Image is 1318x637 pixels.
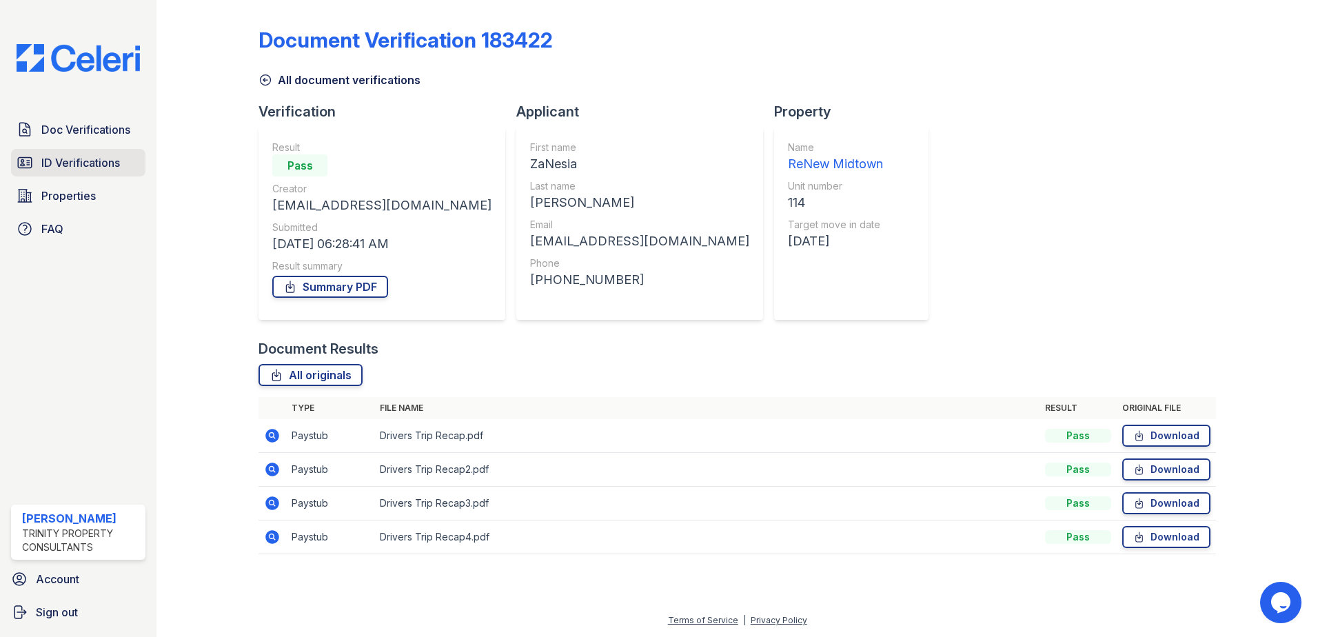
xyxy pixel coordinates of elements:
[788,193,883,212] div: 114
[41,221,63,237] span: FAQ
[788,232,883,251] div: [DATE]
[774,102,940,121] div: Property
[530,256,749,270] div: Phone
[36,604,78,620] span: Sign out
[1260,582,1304,623] iframe: chat widget
[374,419,1040,453] td: Drivers Trip Recap.pdf
[286,419,374,453] td: Paystub
[1122,425,1210,447] a: Download
[22,510,140,527] div: [PERSON_NAME]
[41,121,130,138] span: Doc Verifications
[286,487,374,520] td: Paystub
[258,364,363,386] a: All originals
[272,276,388,298] a: Summary PDF
[530,193,749,212] div: [PERSON_NAME]
[1122,492,1210,514] a: Download
[286,453,374,487] td: Paystub
[374,487,1040,520] td: Drivers Trip Recap3.pdf
[788,141,883,174] a: Name ReNew Midtown
[272,141,491,154] div: Result
[36,571,79,587] span: Account
[22,527,140,554] div: Trinity Property Consultants
[272,234,491,254] div: [DATE] 06:28:41 AM
[1045,530,1111,544] div: Pass
[1040,397,1117,419] th: Result
[272,182,491,196] div: Creator
[516,102,774,121] div: Applicant
[258,28,553,52] div: Document Verification 183422
[668,615,738,625] a: Terms of Service
[530,218,749,232] div: Email
[258,102,516,121] div: Verification
[374,397,1040,419] th: File name
[272,196,491,215] div: [EMAIL_ADDRESS][DOMAIN_NAME]
[743,615,746,625] div: |
[530,154,749,174] div: ZaNesia
[530,141,749,154] div: First name
[272,154,327,176] div: Pass
[1122,458,1210,481] a: Download
[1045,429,1111,443] div: Pass
[286,397,374,419] th: Type
[788,179,883,193] div: Unit number
[788,218,883,232] div: Target move in date
[751,615,807,625] a: Privacy Policy
[11,215,145,243] a: FAQ
[1117,397,1216,419] th: Original file
[6,44,151,72] img: CE_Logo_Blue-a8612792a0a2168367f1c8372b55b34899dd931a85d93a1a3d3e32e68fde9ad4.png
[11,182,145,210] a: Properties
[1045,496,1111,510] div: Pass
[258,72,420,88] a: All document verifications
[258,339,378,358] div: Document Results
[1122,526,1210,548] a: Download
[6,598,151,626] a: Sign out
[1045,463,1111,476] div: Pass
[6,565,151,593] a: Account
[530,270,749,290] div: [PHONE_NUMBER]
[788,154,883,174] div: ReNew Midtown
[530,232,749,251] div: [EMAIL_ADDRESS][DOMAIN_NAME]
[272,221,491,234] div: Submitted
[41,154,120,171] span: ID Verifications
[530,179,749,193] div: Last name
[286,520,374,554] td: Paystub
[272,259,491,273] div: Result summary
[788,141,883,154] div: Name
[374,520,1040,554] td: Drivers Trip Recap4.pdf
[11,149,145,176] a: ID Verifications
[374,453,1040,487] td: Drivers Trip Recap2.pdf
[11,116,145,143] a: Doc Verifications
[41,188,96,204] span: Properties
